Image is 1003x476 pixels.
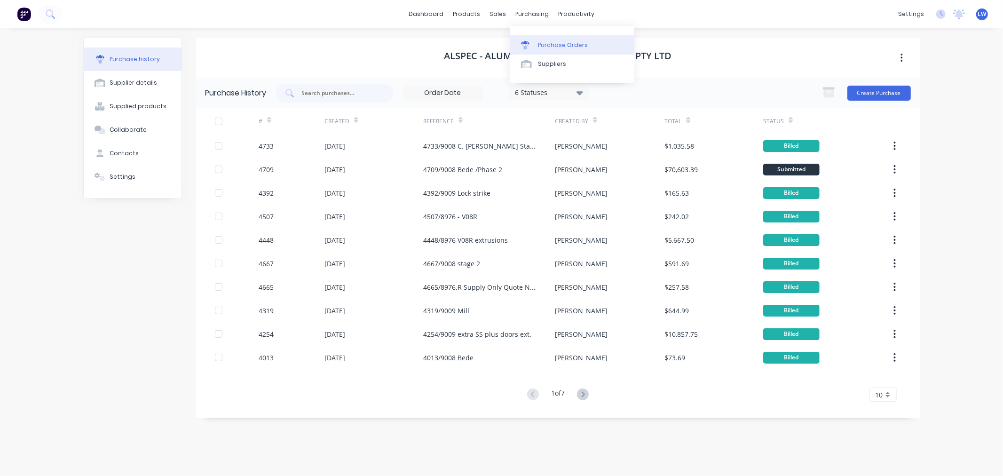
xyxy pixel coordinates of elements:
div: Contacts [110,149,139,158]
h1: Alspec - Aluminium Specialties Group Pty Ltd [444,50,672,62]
div: [DATE] [324,259,345,269]
div: Reference [423,117,454,126]
div: Billed [763,258,820,270]
div: Supplier details [110,79,157,87]
div: 4319 [259,306,274,316]
div: Created [324,117,349,126]
button: Create Purchase [847,86,911,101]
div: [PERSON_NAME] [555,329,608,339]
span: 10 [876,390,883,400]
div: 4013 [259,353,274,363]
div: 4733/9008 C. [PERSON_NAME] Stage 2 Phase 2 [423,141,536,151]
div: Created By [555,117,588,126]
button: Contacts [84,142,182,165]
div: Total [664,117,681,126]
div: 1 of 7 [551,388,565,402]
div: [DATE] [324,235,345,245]
button: Supplier details [84,71,182,95]
div: 6 Statuses [515,87,582,97]
div: 4392/9009 Lock strike [423,188,490,198]
div: $242.02 [664,212,689,222]
div: 4667/9008 stage 2 [423,259,480,269]
button: Collaborate [84,118,182,142]
a: dashboard [404,7,448,21]
div: [DATE] [324,306,345,316]
div: Purchase history [110,55,160,63]
button: Settings [84,165,182,189]
div: Billed [763,187,820,199]
div: 4448 [259,235,274,245]
div: Status [763,117,784,126]
div: [DATE] [324,188,345,198]
div: Billed [763,234,820,246]
div: purchasing [511,7,553,21]
div: [PERSON_NAME] [555,212,608,222]
div: 4013/9008 Bede [423,353,474,363]
div: $10,857.75 [664,329,698,339]
div: Submitted [763,164,820,175]
div: Billed [763,305,820,317]
div: [DATE] [324,141,345,151]
div: [DATE] [324,329,345,339]
div: [PERSON_NAME] [555,188,608,198]
div: Settings [110,173,135,181]
div: $1,035.58 [664,141,694,151]
div: $644.99 [664,306,689,316]
div: [PERSON_NAME] [555,306,608,316]
div: sales [485,7,511,21]
div: 4254/9009 extra SS plus doors ext. [423,329,531,339]
div: [DATE] [324,353,345,363]
div: 4733 [259,141,274,151]
a: Purchase Orders [510,35,634,54]
div: productivity [553,7,599,21]
div: 4709/9008 Bede /Phase 2 [423,165,502,175]
input: Order Date [403,86,482,100]
div: [PERSON_NAME] [555,141,608,151]
div: Billed [763,211,820,222]
div: Billed [763,140,820,152]
div: 4448/8976 V08R extrusions [423,235,508,245]
a: Suppliers [510,55,634,73]
div: Supplied products [110,102,166,111]
div: $70,603.39 [664,165,698,175]
div: $591.69 [664,259,689,269]
div: Billed [763,328,820,340]
div: Purchase History [205,87,267,99]
div: [PERSON_NAME] [555,259,608,269]
div: # [259,117,262,126]
div: settings [893,7,929,21]
div: $257.58 [664,282,689,292]
div: [PERSON_NAME] [555,353,608,363]
div: 4507 [259,212,274,222]
div: 4392 [259,188,274,198]
div: 4319/9009 Mill [423,306,469,316]
div: 4665/8976.R Supply Only Quote Number SQ0242863-1 [423,282,536,292]
div: $5,667.50 [664,235,694,245]
div: $165.63 [664,188,689,198]
div: Collaborate [110,126,147,134]
div: Billed [763,281,820,293]
button: Supplied products [84,95,182,118]
div: products [448,7,485,21]
span: LW [978,10,987,18]
div: [DATE] [324,282,345,292]
div: 4665 [259,282,274,292]
div: [PERSON_NAME] [555,165,608,175]
div: [PERSON_NAME] [555,235,608,245]
div: 4667 [259,259,274,269]
div: [DATE] [324,165,345,175]
div: $73.69 [664,353,685,363]
div: Billed [763,352,820,364]
div: 4507/8976 - V08R [423,212,477,222]
div: [DATE] [324,212,345,222]
div: 4254 [259,329,274,339]
div: Purchase Orders [538,41,588,49]
div: [PERSON_NAME] [555,282,608,292]
img: Factory [17,7,31,21]
div: 4709 [259,165,274,175]
div: Suppliers [538,60,566,68]
button: Purchase history [84,48,182,71]
input: Search purchases... [301,88,379,98]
